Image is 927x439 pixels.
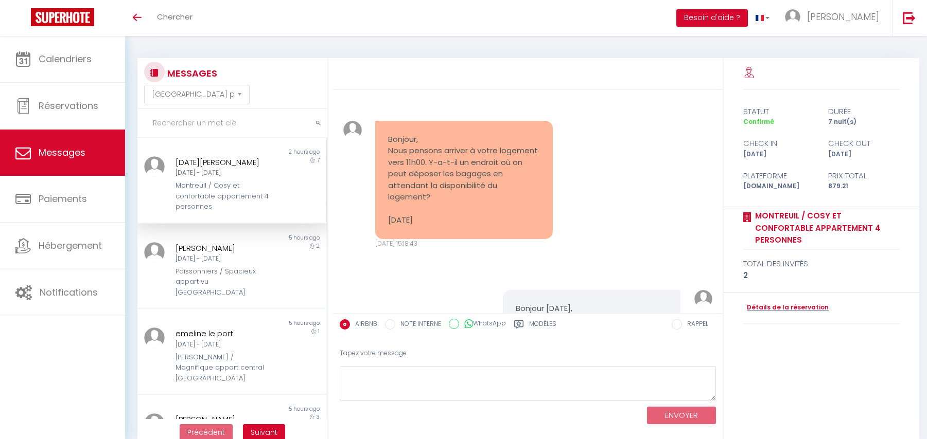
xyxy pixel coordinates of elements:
[737,105,821,118] div: statut
[40,286,98,299] span: Notifications
[395,319,441,331] label: NOTE INTERNE
[251,427,277,437] span: Suivant
[375,239,553,249] div: [DATE] 15:18:43
[317,413,320,421] span: 3
[39,239,102,252] span: Hébergement
[350,319,377,331] label: AIRBNB
[176,254,272,264] div: [DATE] - [DATE]
[318,327,320,335] span: 1
[31,8,94,26] img: Super Booking
[743,303,829,313] a: Détails de la réservation
[165,62,217,85] h3: MESSAGES
[176,168,272,178] div: [DATE] - [DATE]
[821,137,906,150] div: check out
[187,427,225,437] span: Précédent
[785,9,800,25] img: ...
[737,137,821,150] div: check in
[232,405,326,413] div: 5 hours ago
[176,413,272,426] div: [PERSON_NAME]
[743,258,900,270] div: total des invités
[176,340,272,350] div: [DATE] - [DATE]
[317,156,320,164] span: 7
[743,269,900,282] div: 2
[39,192,87,205] span: Paiements
[821,150,906,159] div: [DATE]
[821,181,906,191] div: 879.21
[807,10,879,23] span: [PERSON_NAME]
[694,290,713,308] img: ...
[821,170,906,182] div: Prix total
[232,148,326,156] div: 2 hours ago
[682,319,708,331] label: RAPPEL
[388,134,540,226] pre: Bonjour, Nous pensons arriver à votre logement vers 11h00. Y-a-t-il un endroit où on peut déposer...
[39,99,98,112] span: Réservations
[821,105,906,118] div: durée
[529,319,556,332] label: Modèles
[743,117,774,126] span: Confirmé
[176,327,272,340] div: emeline le port
[903,11,916,24] img: logout
[176,242,272,254] div: [PERSON_NAME]
[343,121,362,139] img: ...
[340,341,716,366] div: Tapez votre message
[821,117,906,127] div: 7 nuit(s)
[232,319,326,327] div: 5 hours ago
[459,319,506,330] label: WhatsApp
[737,170,821,182] div: Plateforme
[157,11,193,22] span: Chercher
[144,242,165,263] img: ...
[737,181,821,191] div: [DOMAIN_NAME]
[737,150,821,159] div: [DATE]
[144,327,165,348] img: ...
[317,242,320,250] span: 2
[137,109,327,138] input: Rechercher un mot clé
[232,234,326,242] div: 5 hours ago
[39,52,92,65] span: Calendriers
[39,146,85,159] span: Messages
[176,156,272,169] div: [DATE][PERSON_NAME]
[176,352,272,383] div: [PERSON_NAME] / Magnifique appart central [GEOGRAPHIC_DATA]
[647,407,716,425] button: ENVOYER
[144,413,165,434] img: ...
[751,210,900,246] a: Montreuil / Cosy et confortable appartement 4 personnes
[176,180,272,212] div: Montreuil / Cosy et confortable appartement 4 personnes
[144,156,165,177] img: ...
[676,9,748,27] button: Besoin d'aide ?
[176,266,272,298] div: Poissonniers / Spacieux appart vu [GEOGRAPHIC_DATA]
